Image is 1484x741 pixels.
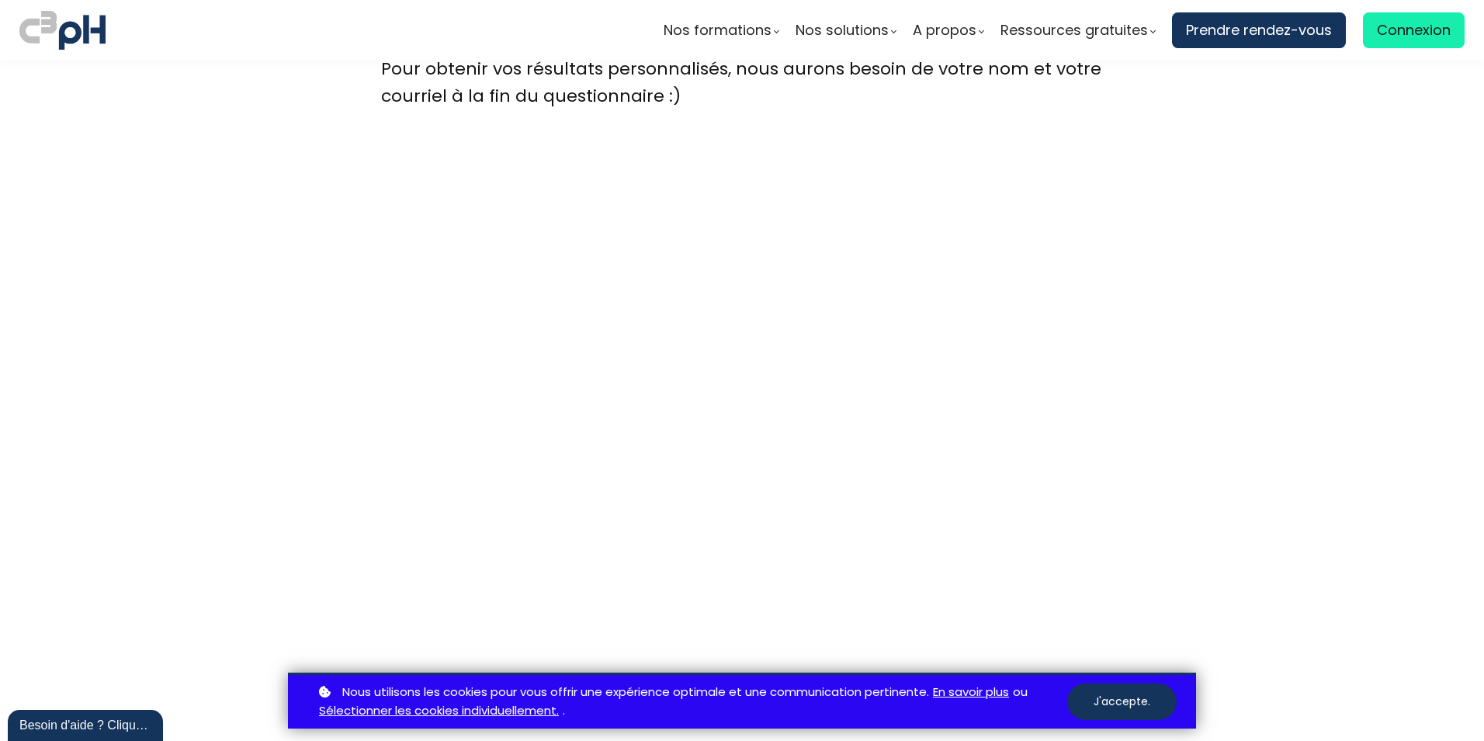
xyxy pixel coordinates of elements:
a: En savoir plus [933,683,1009,702]
span: A propos [913,19,976,42]
span: Connexion [1377,19,1451,42]
iframe: chat widget [8,707,166,741]
button: J'accepte. [1067,684,1177,720]
img: logo C3PH [19,8,106,53]
span: Prendre rendez-vous [1186,19,1332,42]
p: ou . [315,683,1067,722]
span: Nos formations [664,19,771,42]
span: Ressources gratuites [1000,19,1148,42]
span: Nos solutions [796,19,889,42]
a: Prendre rendez-vous [1172,12,1346,48]
a: Connexion [1363,12,1465,48]
span: Nous utilisons les cookies pour vous offrir une expérience optimale et une communication pertinente. [342,683,929,702]
a: Sélectionner les cookies individuellement. [319,701,559,721]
